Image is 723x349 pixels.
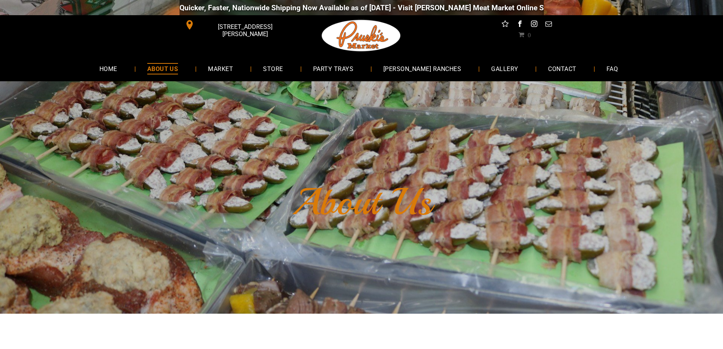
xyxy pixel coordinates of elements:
a: GALLERY [480,58,529,79]
a: HOME [88,58,129,79]
a: [PERSON_NAME] RANCHES [372,58,473,79]
span: [STREET_ADDRESS][PERSON_NAME] [196,19,294,41]
a: email [543,19,553,31]
span: 0 [528,32,531,38]
a: [STREET_ADDRESS][PERSON_NAME] [180,19,296,31]
a: CONTACT [537,58,588,79]
img: Pruski-s+Market+HQ+Logo2-1920w.png [320,15,402,56]
a: instagram [529,19,539,31]
a: [DOMAIN_NAME][URL] [529,3,602,12]
a: facebook [515,19,525,31]
font: About Us [292,178,432,226]
a: Social network [500,19,510,31]
a: STORE [252,58,294,79]
a: ABOUT US [136,58,190,79]
a: FAQ [595,58,629,79]
div: Quicker, Faster, Nationwide Shipping Now Available as of [DATE] - Visit [PERSON_NAME] Meat Market... [143,3,602,12]
a: PARTY TRAYS [302,58,365,79]
a: MARKET [197,58,244,79]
